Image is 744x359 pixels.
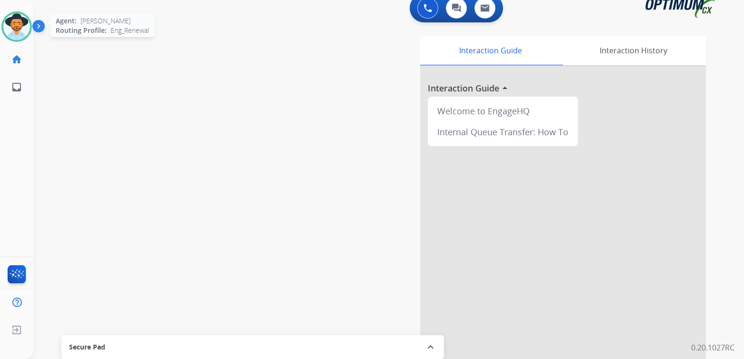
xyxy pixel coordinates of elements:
[80,16,131,26] span: [PERSON_NAME]
[425,341,436,353] mat-icon: expand_less
[11,81,22,93] mat-icon: inbox
[69,342,105,352] span: Secure Pad
[420,36,561,65] div: Interaction Guide
[691,342,734,353] p: 0.20.1027RC
[561,36,706,65] div: Interaction History
[56,26,107,35] span: Routing Profile:
[432,100,574,121] div: Welcome to EngageHQ
[11,54,22,65] mat-icon: home
[56,16,77,26] span: Agent:
[3,13,30,40] img: avatar
[432,121,574,142] div: Internal Queue Transfer: How To
[111,26,149,35] span: Eng_Renewal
